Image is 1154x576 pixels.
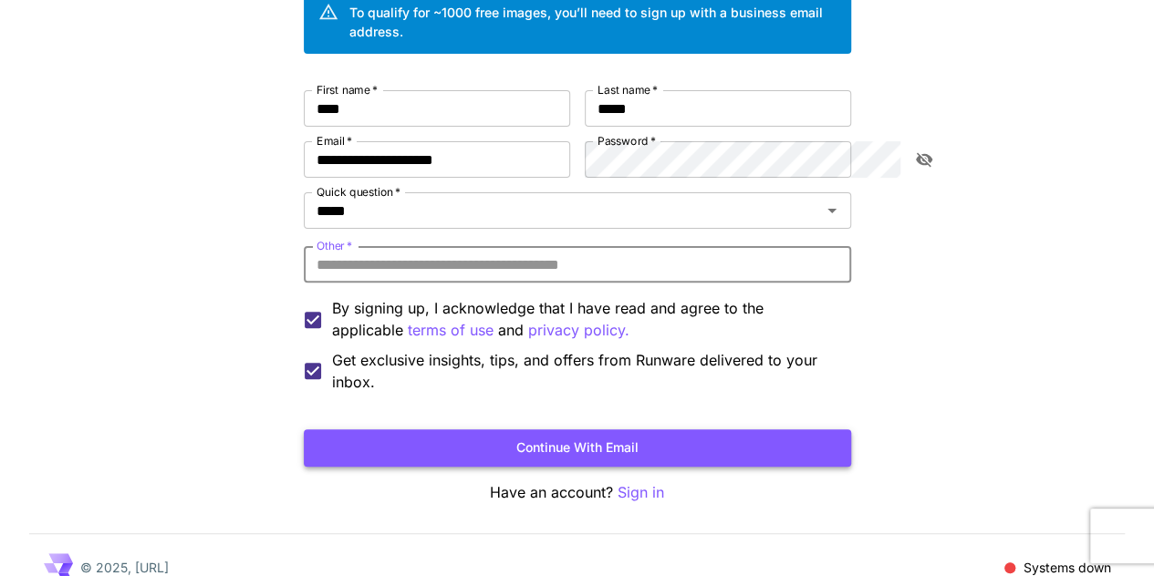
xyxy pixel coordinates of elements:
label: Other [317,238,352,253]
button: Open [819,198,845,223]
div: To qualify for ~1000 free images, you’ll need to sign up with a business email address. [349,3,837,41]
p: Have an account? [304,481,851,504]
p: terms of use [408,319,494,342]
label: Quick question [317,184,400,200]
button: Sign in [618,481,664,504]
span: Get exclusive insights, tips, and offers from Runware delivered to your inbox. [332,349,837,393]
button: toggle password visibility [908,143,941,176]
button: Continue with email [304,429,851,467]
label: Last name [598,82,658,98]
label: Email [317,133,352,149]
label: Password [598,133,656,149]
p: By signing up, I acknowledge that I have read and agree to the applicable and [332,297,837,342]
label: First name [317,82,378,98]
button: By signing up, I acknowledge that I have read and agree to the applicable and privacy policy. [408,319,494,342]
button: By signing up, I acknowledge that I have read and agree to the applicable terms of use and [528,319,629,342]
p: privacy policy. [528,319,629,342]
